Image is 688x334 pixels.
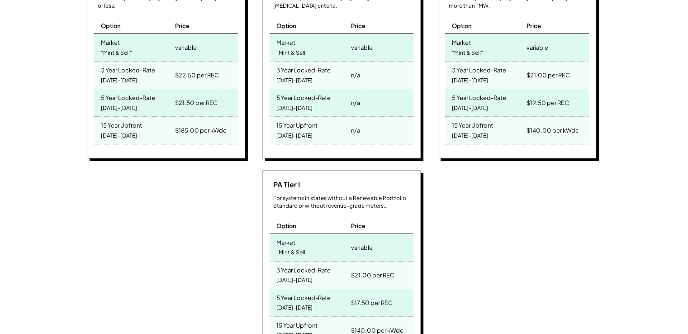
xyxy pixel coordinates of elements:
[101,102,137,115] div: [DATE]-[DATE]
[276,36,295,47] div: Market
[101,75,137,87] div: [DATE]-[DATE]
[351,296,392,309] div: $17.50 per REC
[175,96,218,109] div: $21.50 per REC
[452,130,488,142] div: [DATE]-[DATE]
[101,36,120,47] div: Market
[276,222,296,230] div: Option
[452,75,488,87] div: [DATE]-[DATE]
[452,47,483,59] div: "Mint & Sell"
[276,291,331,302] div: 5 Year Locked-Rate
[452,36,471,47] div: Market
[276,274,313,286] div: [DATE]-[DATE]
[101,22,121,30] div: Option
[175,22,190,30] div: Price
[276,119,318,129] div: 15 Year Upfront
[276,302,313,314] div: [DATE]-[DATE]
[101,130,137,142] div: [DATE]-[DATE]
[452,102,488,115] div: [DATE]-[DATE]
[175,41,197,54] div: variable
[276,247,308,259] div: "Mint & Sell"
[276,22,296,30] div: Option
[351,222,365,230] div: Price
[351,69,360,81] div: n/a
[276,236,295,247] div: Market
[276,319,318,329] div: 15 Year Upfront
[452,119,493,129] div: 15 Year Upfront
[101,47,132,59] div: "Mint & Sell"
[175,124,227,137] div: $185.00 per kWdc
[351,22,365,30] div: Price
[101,119,142,129] div: 15 Year Upfront
[351,124,360,137] div: n/a
[276,64,331,74] div: 3 Year Locked-Rate
[270,180,300,190] div: PA Tier I
[526,41,548,54] div: variable
[276,47,308,59] div: "Mint & Sell"
[351,96,360,109] div: n/a
[351,41,372,54] div: variable
[276,130,313,142] div: [DATE]-[DATE]
[452,64,506,74] div: 3 Year Locked-Rate
[351,269,394,282] div: $21.00 per REC
[526,22,541,30] div: Price
[101,64,155,74] div: 3 Year Locked-Rate
[526,124,579,137] div: $140.00 per kWdc
[175,69,219,81] div: $22.50 per REC
[276,75,313,87] div: [DATE]-[DATE]
[276,102,313,115] div: [DATE]-[DATE]
[273,195,413,210] div: For systems in states without a Renewable Portfolio Standard or without revenue-grade meters...
[452,22,472,30] div: Option
[452,91,506,102] div: 5 Year Locked-Rate
[276,91,331,102] div: 5 Year Locked-Rate
[526,96,569,109] div: $19.50 per REC
[526,69,569,81] div: $21.00 per REC
[101,91,155,102] div: 5 Year Locked-Rate
[276,264,331,274] div: 3 Year Locked-Rate
[351,241,372,254] div: variable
